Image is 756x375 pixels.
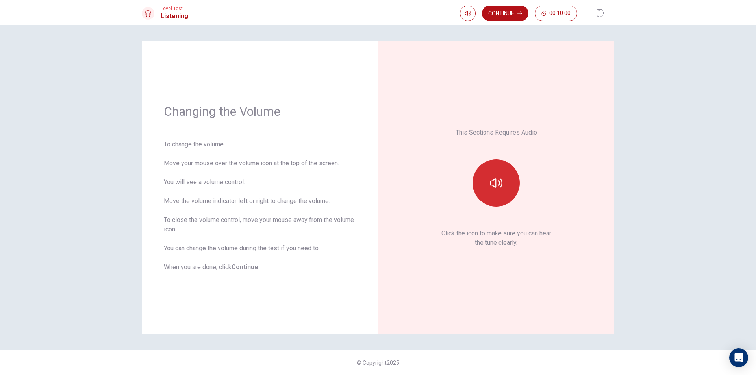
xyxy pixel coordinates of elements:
[456,128,537,137] p: This Sections Requires Audio
[441,229,551,248] p: Click the icon to make sure you can hear the tune clearly.
[161,6,188,11] span: Level Test
[161,11,188,21] h1: Listening
[549,10,571,17] span: 00:10:00
[164,140,356,272] div: To change the volume: Move your mouse over the volume icon at the top of the screen. You will see...
[232,263,258,271] b: Continue
[729,348,748,367] div: Open Intercom Messenger
[535,6,577,21] button: 00:10:00
[357,360,399,366] span: © Copyright 2025
[164,103,356,119] h1: Changing the Volume
[482,6,528,21] button: Continue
